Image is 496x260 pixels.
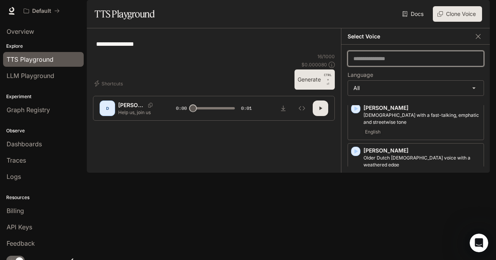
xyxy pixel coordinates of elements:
p: Language [348,72,373,78]
button: All workspaces [20,3,63,19]
p: Default [32,8,51,14]
p: CTRL + [324,73,332,82]
span: 0:01 [241,104,252,112]
button: Download audio [276,101,291,116]
div: All [348,81,484,95]
h1: TTS Playground [95,6,155,22]
span: 0:00 [176,104,187,112]
div: D [101,102,114,114]
button: Shortcuts [93,77,126,90]
p: ⏎ [324,73,332,87]
button: Clone Voice [433,6,482,22]
p: [PERSON_NAME] [118,101,145,109]
iframe: Intercom live chat [470,234,488,252]
p: [PERSON_NAME] [363,147,480,154]
a: Docs [401,6,427,22]
p: 16 / 1000 [317,53,335,60]
button: Inspect [294,101,310,116]
p: Help us, join us [118,109,157,116]
p: Older Dutch male voice with a weathered edge [363,154,480,168]
button: GenerateCTRL +⏎ [294,69,335,90]
span: English [363,127,382,137]
p: $ 0.000080 [301,61,327,68]
button: Copy Voice ID [145,103,156,107]
p: Male with a fast-talking, emphatic and streetwise tone [363,112,480,126]
p: [PERSON_NAME] [363,104,480,112]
